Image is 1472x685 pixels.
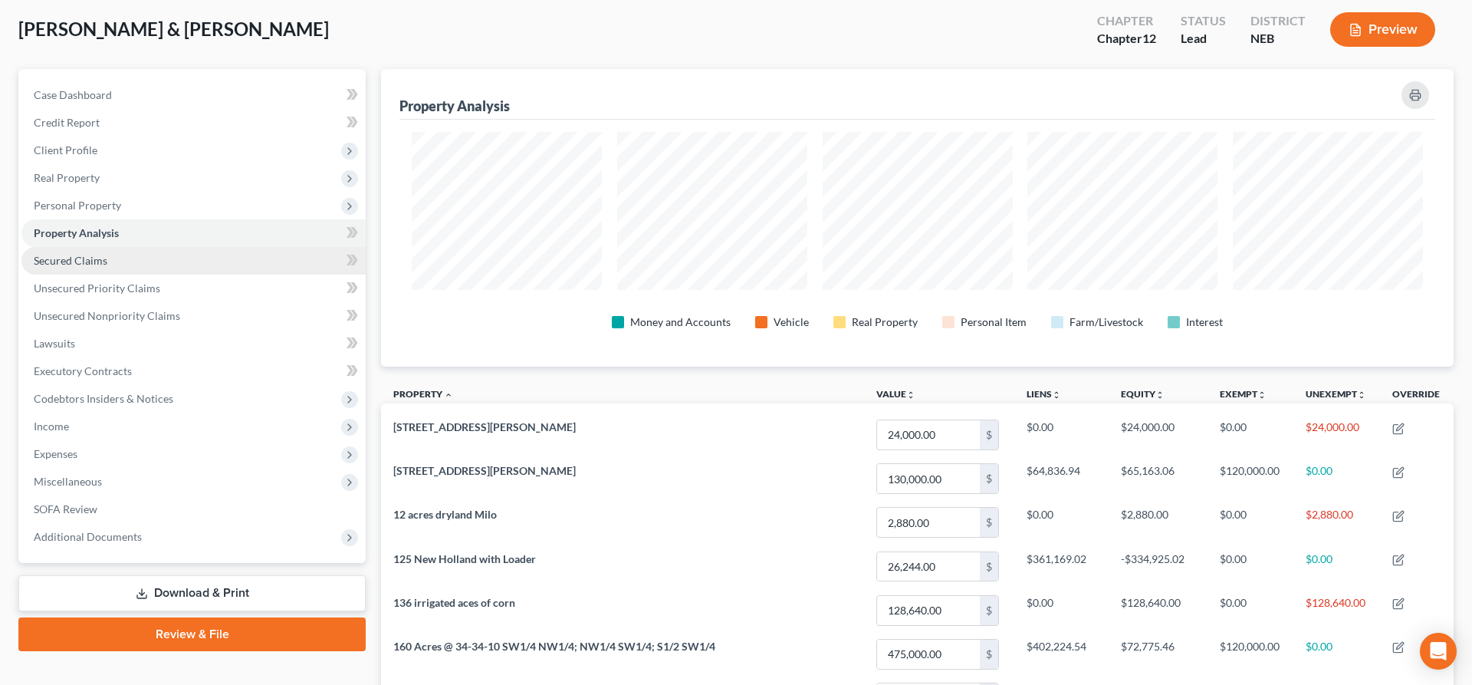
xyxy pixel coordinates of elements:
a: Download & Print [18,575,366,611]
td: $128,640.00 [1293,588,1380,632]
td: $0.00 [1014,588,1109,632]
div: Vehicle [774,315,809,330]
td: -$334,925.02 [1109,545,1207,588]
td: $0.00 [1293,632,1380,676]
div: $ [980,552,998,581]
a: Property expand_less [393,388,453,400]
td: $0.00 [1207,413,1293,456]
td: $0.00 [1293,457,1380,501]
td: $0.00 [1207,545,1293,588]
input: 0.00 [877,596,980,625]
a: Equityunfold_more [1121,388,1165,400]
i: unfold_more [906,390,915,400]
td: $2,880.00 [1293,501,1380,545]
td: $120,000.00 [1207,457,1293,501]
a: Review & File [18,617,366,651]
td: $0.00 [1207,501,1293,545]
div: Personal Item [961,315,1027,330]
div: $ [980,640,998,669]
a: Unsecured Priority Claims [21,275,366,302]
span: 136 irrigated aces of corn [393,596,515,609]
input: 0.00 [877,508,980,537]
span: Client Profile [34,143,97,156]
span: Additional Documents [34,530,142,543]
a: Executory Contracts [21,357,366,385]
a: Unsecured Nonpriority Claims [21,302,366,330]
div: Chapter [1097,12,1156,30]
td: $2,880.00 [1109,501,1207,545]
td: $128,640.00 [1109,588,1207,632]
td: $361,169.02 [1014,545,1109,588]
i: expand_less [444,390,453,400]
div: $ [980,464,998,493]
span: 12 [1142,31,1156,45]
div: Farm/Livestock [1069,315,1143,330]
i: unfold_more [1052,390,1061,400]
a: Unexemptunfold_more [1306,388,1366,400]
a: SOFA Review [21,496,366,523]
span: Codebtors Insiders & Notices [34,392,173,405]
i: unfold_more [1155,390,1165,400]
a: Lawsuits [21,330,366,357]
td: $65,163.06 [1109,457,1207,501]
div: Lead [1181,30,1226,48]
span: Lawsuits [34,337,75,350]
div: Open Intercom Messenger [1420,633,1457,670]
span: Case Dashboard [34,88,112,101]
span: Personal Property [34,199,121,212]
a: Exemptunfold_more [1220,388,1267,400]
td: $0.00 [1014,501,1109,545]
td: $72,775.46 [1109,632,1207,676]
span: Real Property [34,171,100,184]
a: Valueunfold_more [876,388,915,400]
span: 12 acres dryland Milo [393,508,497,521]
div: Property Analysis [399,97,510,115]
td: $0.00 [1293,545,1380,588]
td: $0.00 [1207,588,1293,632]
i: unfold_more [1357,390,1366,400]
input: 0.00 [877,464,980,493]
span: [PERSON_NAME] & [PERSON_NAME] [18,18,329,40]
td: $64,836.94 [1014,457,1109,501]
input: 0.00 [877,552,980,581]
span: Miscellaneous [34,475,102,488]
span: [STREET_ADDRESS][PERSON_NAME] [393,420,576,433]
span: Secured Claims [34,254,107,267]
span: Credit Report [34,116,100,129]
td: $120,000.00 [1207,632,1293,676]
button: Preview [1330,12,1435,47]
div: Interest [1186,315,1223,330]
div: $ [980,508,998,537]
span: Unsecured Priority Claims [34,282,160,295]
a: Case Dashboard [21,81,366,109]
td: $402,224.54 [1014,632,1109,676]
span: Expenses [34,447,77,460]
span: Unsecured Nonpriority Claims [34,309,180,322]
span: Income [34,420,69,433]
input: 0.00 [877,420,980,450]
span: Property Analysis [34,226,119,239]
th: Override [1380,379,1454,413]
div: NEB [1250,30,1306,48]
span: Executory Contracts [34,364,132,377]
input: 0.00 [877,640,980,669]
div: Money and Accounts [630,315,731,330]
div: $ [980,596,998,625]
td: $24,000.00 [1109,413,1207,456]
span: 160 Acres @ 34-34-10 SW1/4 NW1/4; NW1/4 SW1/4; S1/2 SW1/4 [393,640,715,653]
i: unfold_more [1257,390,1267,400]
span: SOFA Review [34,502,97,515]
span: [STREET_ADDRESS][PERSON_NAME] [393,464,576,477]
div: Chapter [1097,30,1156,48]
span: 125 New Holland with Loader [393,552,536,565]
a: Liensunfold_more [1027,388,1061,400]
td: $0.00 [1014,413,1109,456]
div: District [1250,12,1306,30]
a: Property Analysis [21,219,366,247]
a: Secured Claims [21,247,366,275]
div: Status [1181,12,1226,30]
td: $24,000.00 [1293,413,1380,456]
div: Real Property [852,315,918,330]
div: $ [980,420,998,450]
a: Credit Report [21,109,366,137]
